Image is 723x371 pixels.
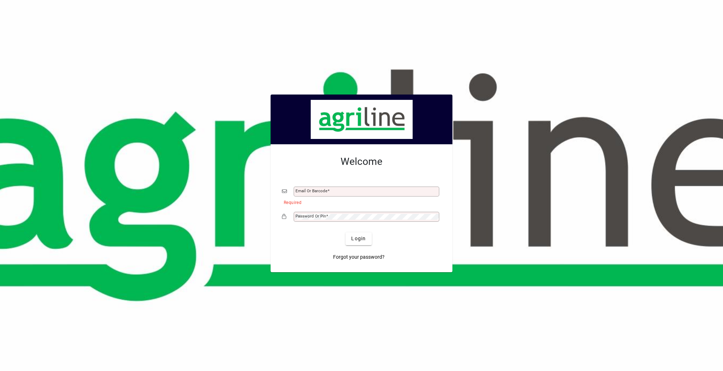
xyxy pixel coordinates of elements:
[282,156,441,168] h2: Welcome
[295,214,326,219] mat-label: Password or Pin
[351,235,366,242] span: Login
[333,253,385,261] span: Forgot your password?
[330,251,387,264] a: Forgot your password?
[284,198,435,206] mat-error: Required
[346,232,371,245] button: Login
[295,188,327,193] mat-label: Email or Barcode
